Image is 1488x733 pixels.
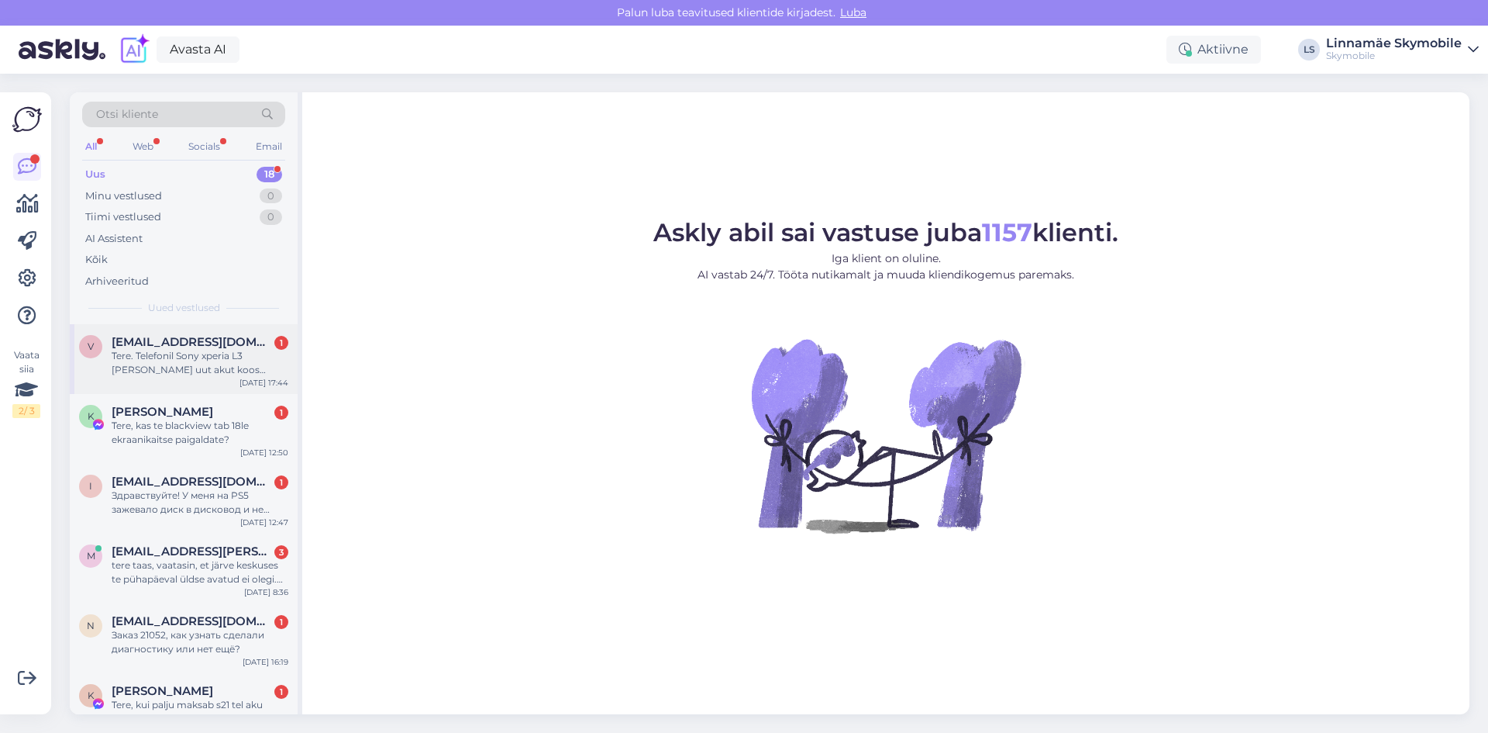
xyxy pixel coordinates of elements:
div: 1 [274,685,288,699]
div: All [82,137,100,157]
div: 0 [260,188,282,204]
div: Tere, kas te blackview tab 18le ekraanikaitse paigaldate? [112,419,288,447]
div: 3 [274,545,288,559]
div: Заказ 21052, как узнать сделали диагностику или нет ещё? [112,628,288,656]
div: Web [129,137,157,157]
span: i [89,480,92,492]
div: [DATE] 16:19 [243,656,288,668]
span: m [87,550,95,562]
span: K [88,690,95,701]
div: tere taas, vaatasin, et järve keskuses te pühapäeval üldse avatud ei olegi. tooksin siis pigem kr... [112,558,288,586]
div: Tere. Telefonil Sony xperia L3 [PERSON_NAME] uut akut koos vahetusega. Kas oleks võimalik ja mis ... [112,349,288,377]
div: 1 [274,475,288,489]
img: explore-ai [118,33,150,66]
span: nastjatsybo@gmail.com [112,614,273,628]
div: 1 [274,336,288,350]
div: Tere, kui palju maksab s21 tel aku vahetus? [112,698,288,726]
div: [DATE] 17:44 [239,377,288,389]
a: Avasta AI [157,36,239,63]
div: Linnamäe Skymobile [1326,37,1462,50]
span: Keith Hunt [112,405,213,419]
img: Askly Logo [12,105,42,134]
span: Kaire Kivirand [112,684,213,698]
div: Minu vestlused [85,188,162,204]
div: Email [253,137,285,157]
span: Uued vestlused [148,301,220,315]
span: Askly abil sai vastuse juba klienti. [653,217,1118,247]
div: Tiimi vestlused [85,209,161,225]
div: Kõik [85,252,108,268]
div: Arhiveeritud [85,274,149,289]
div: 1 [274,406,288,420]
span: igor.korshakov01@gmail.com [112,475,273,489]
div: Skymobile [1326,50,1462,62]
span: K [88,410,95,422]
span: V [88,341,94,352]
div: 18 [257,167,282,182]
div: Здравствуйте! У меня на PS5 зажевало диск в дисковод и не отдает, при попытке включения очень гро... [112,489,288,517]
div: Aktiivne [1166,36,1261,64]
div: AI Assistent [85,231,143,247]
span: Otsi kliente [96,106,158,123]
b: 1157 [982,217,1032,247]
p: Iga klient on oluline. AI vastab 24/7. Tööta nutikamalt ja muuda kliendikogemus paremaks. [653,251,1118,283]
div: 1 [274,615,288,629]
span: Luba [835,5,871,19]
div: 0 [260,209,282,225]
span: n [87,620,95,631]
span: Valkjanek@gmail.com [112,335,273,349]
div: [DATE] 8:36 [244,586,288,598]
div: [DATE] 12:50 [240,447,288,458]
div: 2 / 3 [12,404,40,418]
div: Uus [85,167,105,182]
div: LS [1298,39,1320,61]
div: Socials [185,137,223,157]
span: maarjaliisa.mahla.001@gmail.com [112,545,273,558]
img: No Chat active [746,296,1025,575]
a: Linnamäe SkymobileSkymobile [1326,37,1479,62]
div: [DATE] 12:47 [240,517,288,528]
div: Vaata siia [12,348,40,418]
